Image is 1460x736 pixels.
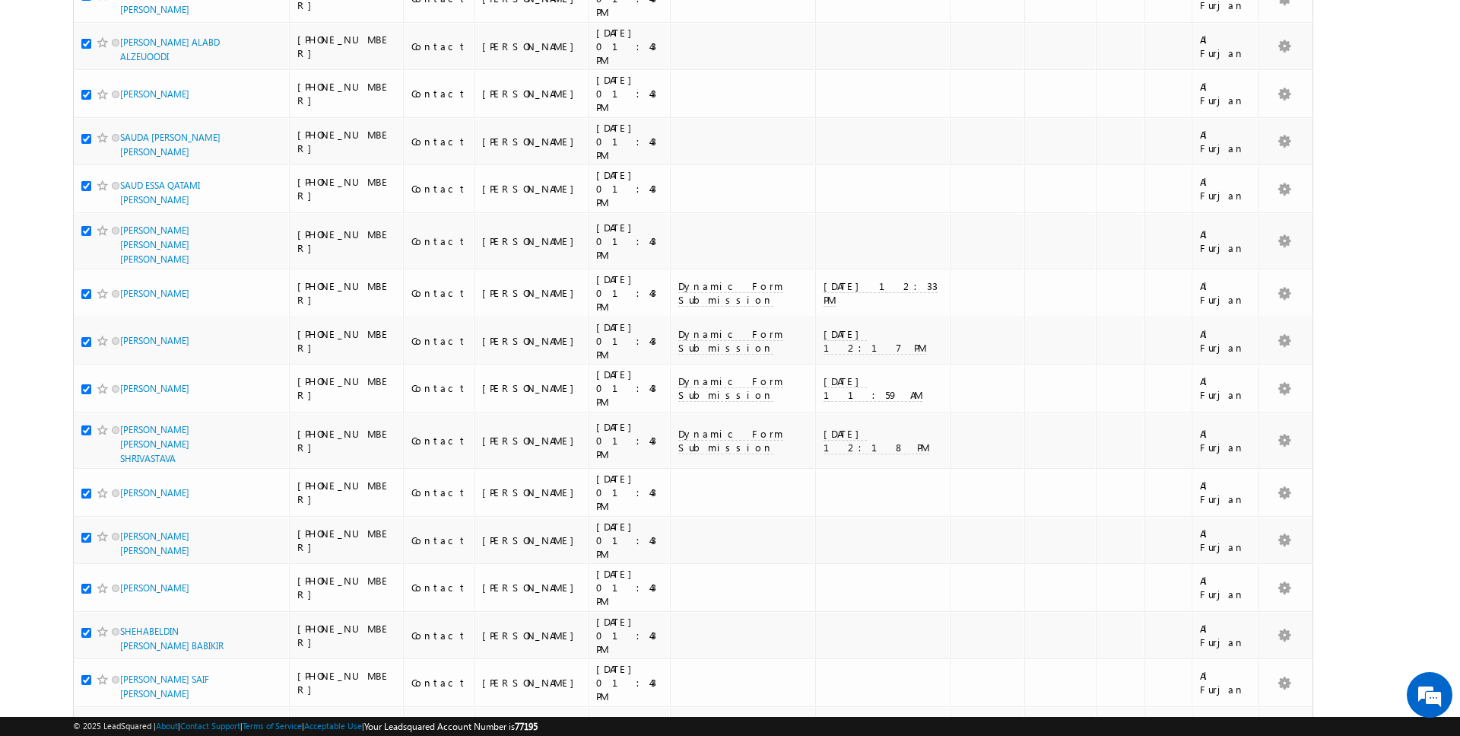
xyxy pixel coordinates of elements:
[482,234,582,248] div: [PERSON_NAME]
[120,335,189,346] a: [PERSON_NAME]
[120,383,189,394] a: [PERSON_NAME]
[411,286,467,300] div: Contact
[596,368,663,409] div: [DATE] 01:43 PM
[120,225,189,265] a: [PERSON_NAME] [PERSON_NAME] [PERSON_NAME]
[297,327,396,355] div: [PHONE_NUMBER]
[596,73,663,114] div: [DATE] 01:43 PM
[678,327,783,355] span: Dynamic Form Submission
[120,487,189,499] a: [PERSON_NAME]
[411,234,467,248] div: Contact
[411,381,467,395] div: Contact
[596,221,663,262] div: [DATE] 01:43 PM
[824,279,938,307] span: [DATE] 12:33 PM
[297,33,396,60] div: [PHONE_NUMBER]
[120,37,220,62] a: [PERSON_NAME] ALABD ALZEUOODI
[482,182,582,196] div: [PERSON_NAME]
[1200,279,1251,307] div: Al Furjan
[482,534,582,547] div: [PERSON_NAME]
[411,135,467,148] div: Contact
[411,629,467,642] div: Contact
[411,334,467,348] div: Contact
[297,128,396,155] div: [PHONE_NUMBER]
[1200,128,1251,155] div: Al Furjan
[297,80,396,107] div: [PHONE_NUMBER]
[120,288,189,299] a: [PERSON_NAME]
[1200,479,1251,506] div: Al Furjan
[364,721,538,732] span: Your Leadsquared Account Number is
[120,626,224,652] a: SHEHABELDIN [PERSON_NAME] BABIKIR
[26,80,64,100] img: d_60004797649_company_0_60004797649
[243,721,302,731] a: Terms of Service
[1200,228,1251,255] div: Al Furjan
[824,327,926,355] span: [DATE] 12:17 PM
[411,182,467,196] div: Contact
[1200,33,1251,60] div: Al Furjan
[120,88,189,100] a: [PERSON_NAME]
[596,320,663,362] div: [DATE] 01:43 PM
[207,469,276,489] em: Start Chat
[297,427,396,454] div: [PHONE_NUMBER]
[249,8,286,44] div: Minimize live chat window
[596,615,663,656] div: [DATE] 01:43 PM
[596,272,663,314] div: [DATE] 01:43 PM
[678,279,783,307] span: Dynamic Form Submission
[482,135,582,148] div: [PERSON_NAME]
[297,479,396,506] div: [PHONE_NUMBER]
[482,676,582,690] div: [PERSON_NAME]
[596,520,663,561] div: [DATE] 01:43 PM
[156,721,178,731] a: About
[297,669,396,696] div: [PHONE_NUMBER]
[120,582,189,594] a: [PERSON_NAME]
[1200,574,1251,601] div: Al Furjan
[180,721,240,731] a: Contact Support
[482,581,582,594] div: [PERSON_NAME]
[1200,622,1251,649] div: Al Furjan
[515,721,538,732] span: 77195
[297,175,396,202] div: [PHONE_NUMBER]
[411,40,467,53] div: Contact
[1200,175,1251,202] div: Al Furjan
[411,434,467,448] div: Contact
[482,486,582,499] div: [PERSON_NAME]
[297,574,396,601] div: [PHONE_NUMBER]
[596,168,663,209] div: [DATE] 01:43 PM
[482,40,582,53] div: [PERSON_NAME]
[482,629,582,642] div: [PERSON_NAME]
[1200,527,1251,554] div: Al Furjan
[120,674,209,699] a: [PERSON_NAME] SAIF [PERSON_NAME]
[596,26,663,67] div: [DATE] 01:43 PM
[678,427,783,454] span: Dynamic Form Submission
[824,427,929,454] span: [DATE] 12:18 PM
[596,121,663,162] div: [DATE] 01:43 PM
[482,434,582,448] div: [PERSON_NAME]
[596,567,663,608] div: [DATE] 01:43 PM
[411,534,467,547] div: Contact
[411,87,467,100] div: Contact
[411,676,467,690] div: Contact
[1200,669,1251,696] div: Al Furjan
[1200,327,1251,355] div: Al Furjan
[596,472,663,513] div: [DATE] 01:43 PM
[120,424,189,464] a: [PERSON_NAME] [PERSON_NAME] SHRIVASTAVA
[1200,374,1251,402] div: Al Furjan
[1200,80,1251,107] div: Al Furjan
[304,721,362,731] a: Acceptable Use
[73,719,538,734] span: © 2025 LeadSquared | | | | |
[120,132,221,158] a: SAUDA [PERSON_NAME] [PERSON_NAME]
[120,180,200,206] a: SAUD ESSA QATAMI [PERSON_NAME]
[411,486,467,499] div: Contact
[297,622,396,649] div: [PHONE_NUMBER]
[482,334,582,348] div: [PERSON_NAME]
[120,530,189,556] a: [PERSON_NAME] [PERSON_NAME]
[482,87,582,100] div: [PERSON_NAME]
[596,662,663,703] div: [DATE] 01:43 PM
[297,527,396,554] div: [PHONE_NUMBER]
[411,581,467,594] div: Contact
[678,374,783,402] span: Dynamic Form Submission
[297,374,396,402] div: [PHONE_NUMBER]
[20,141,278,457] textarea: Type your message and hit 'Enter'
[482,381,582,395] div: [PERSON_NAME]
[297,279,396,307] div: [PHONE_NUMBER]
[297,228,396,255] div: [PHONE_NUMBER]
[1200,427,1251,454] div: Al Furjan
